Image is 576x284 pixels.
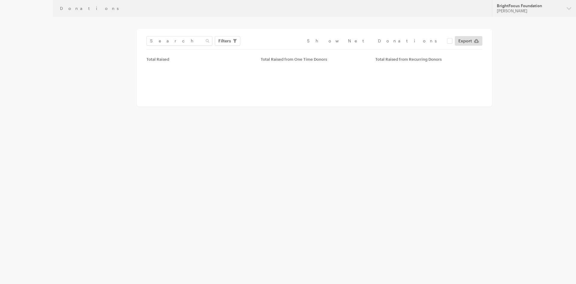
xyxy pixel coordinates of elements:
input: Search Name & Email [146,36,212,46]
div: [PERSON_NAME] [497,8,562,14]
div: Total Raised [146,57,253,62]
span: Filters [218,37,231,44]
div: Total Raised from One Time Donors [261,57,368,62]
div: BrightFocus Foundation [497,3,562,8]
span: Export [458,37,472,44]
a: Export [455,36,482,46]
div: Total Raised from Recurring Donors [375,57,482,62]
button: Filters [215,36,240,46]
